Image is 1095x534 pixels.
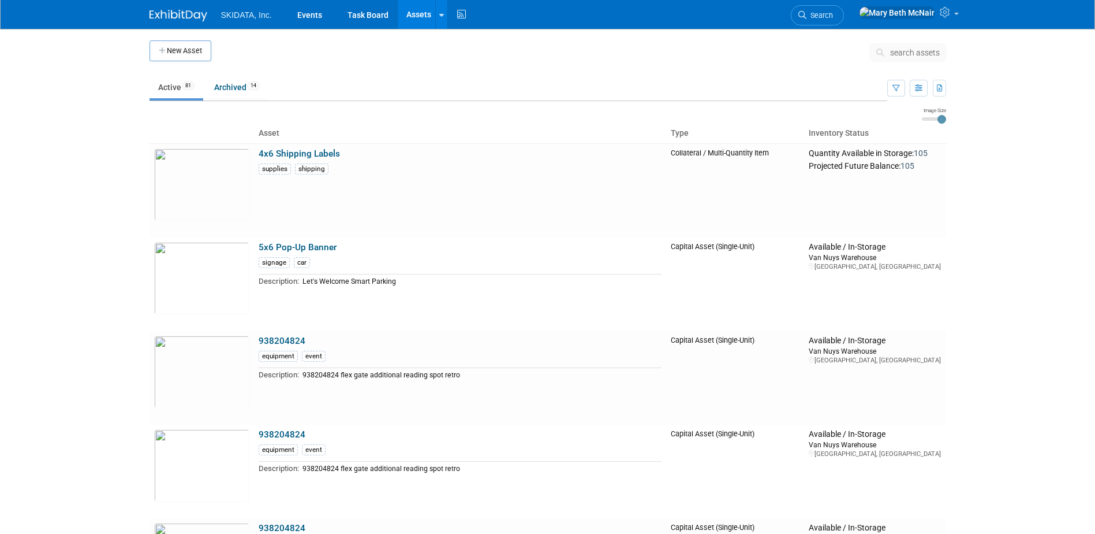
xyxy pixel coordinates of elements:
a: 4x6 Shipping Labels [259,149,340,159]
img: Mary Beth McNair [859,6,935,19]
td: Capital Asset (Single-Unit) [666,331,804,425]
div: [GEOGRAPHIC_DATA], [GEOGRAPHIC_DATA] [809,450,941,458]
div: Available / In-Storage [809,242,941,253]
a: Search [791,5,844,25]
button: search assets [870,43,946,62]
td: Description: [259,462,299,475]
a: 938204824 [259,336,305,346]
div: shipping [295,164,328,175]
div: Van Nuys Warehouse [809,346,941,356]
td: Capital Asset (Single-Unit) [666,425,804,518]
span: 81 [182,81,195,90]
div: signage [259,257,290,268]
div: [GEOGRAPHIC_DATA], [GEOGRAPHIC_DATA] [809,356,941,365]
div: event [302,444,326,455]
div: Quantity Available in Storage: [809,149,941,159]
div: Van Nuys Warehouse [809,253,941,262]
a: Archived14 [205,76,268,98]
div: Available / In-Storage [809,336,941,346]
span: search assets [890,48,940,57]
div: event [302,351,326,362]
button: New Asset [150,40,211,61]
div: equipment [259,444,298,455]
div: car [294,257,310,268]
td: Description: [259,368,299,381]
th: Type [666,124,804,143]
span: 105 [914,149,928,158]
div: Image Size [922,107,946,114]
div: Available / In-Storage [809,429,941,440]
span: 105 [900,161,914,170]
td: Capital Asset (Single-Unit) [666,238,804,331]
div: Available / In-Storage [809,523,941,533]
span: Search [806,11,833,20]
span: 14 [247,81,260,90]
span: SKIDATA, Inc. [221,10,272,20]
div: supplies [259,164,291,175]
div: Projected Future Balance: [809,159,941,172]
div: 938204824 flex gate additional reading spot retro [302,465,662,473]
div: [GEOGRAPHIC_DATA], [GEOGRAPHIC_DATA] [809,262,941,271]
div: 938204824 flex gate additional reading spot retro [302,371,662,380]
img: ExhibitDay [150,10,207,21]
div: equipment [259,351,298,362]
th: Asset [254,124,667,143]
a: 5x6 Pop-Up Banner [259,242,337,253]
td: Description: [259,275,299,288]
a: 938204824 [259,429,305,440]
div: Let's Welcome Smart Parking [302,277,662,286]
td: Collateral / Multi-Quantity Item [666,143,804,238]
div: Van Nuys Warehouse [809,440,941,450]
a: 938204824 [259,523,305,533]
a: Active81 [150,76,203,98]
